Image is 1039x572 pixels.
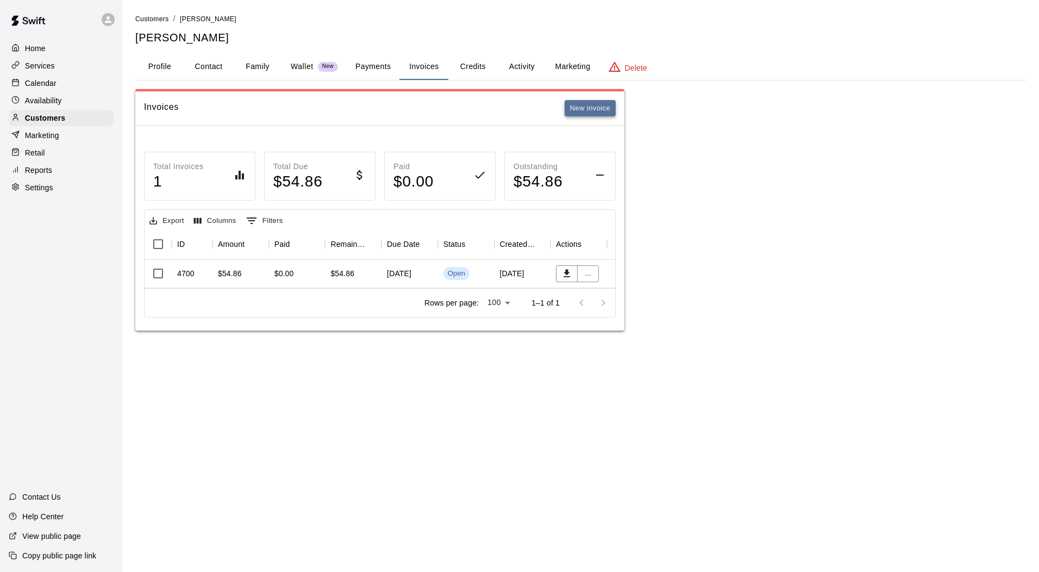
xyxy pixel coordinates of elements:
div: Paid [269,229,326,259]
button: Sort [420,237,435,252]
div: Created On [495,229,551,259]
div: Actions [556,229,581,259]
button: Sort [290,237,305,252]
p: Home [25,43,46,54]
div: Open [448,269,465,279]
p: Availability [25,95,62,106]
p: 1–1 of 1 [531,297,560,308]
button: Select columns [191,213,239,229]
a: Marketing [9,127,114,144]
div: Remaining [330,229,366,259]
button: Sort [465,237,480,252]
h5: [PERSON_NAME] [135,30,1026,45]
button: Show filters [243,212,286,229]
span: [PERSON_NAME] [180,15,236,23]
div: [DATE] [381,260,438,288]
button: Profile [135,54,184,80]
div: Amount [212,229,269,259]
a: Calendar [9,75,114,91]
p: Outstanding [514,161,563,172]
button: Sort [581,237,597,252]
div: Status [438,229,495,259]
span: Customers [135,15,169,23]
p: Wallet [291,61,314,72]
h4: $ 54.86 [514,172,563,191]
button: Activity [497,54,546,80]
p: Total Due [273,161,323,172]
p: Delete [625,63,647,73]
a: Customers [9,110,114,126]
div: $54.86 [330,268,354,279]
div: $54.86 [218,268,242,279]
button: Sort [366,237,381,252]
button: Credits [448,54,497,80]
p: Services [25,60,55,71]
a: Customers [135,14,169,23]
div: ID [172,229,212,259]
button: Sort [245,237,260,252]
div: Actions [550,229,607,259]
div: 100 [483,295,514,310]
button: Export [147,213,187,229]
button: Download PDF [556,265,578,282]
li: / [173,13,176,24]
div: Created On [500,229,536,259]
div: basic tabs example [135,54,1026,80]
p: Contact Us [22,492,61,502]
a: Home [9,40,114,57]
button: Sort [185,237,200,252]
div: $0.00 [274,268,294,279]
button: Contact [184,54,233,80]
div: Status [443,229,466,259]
a: Services [9,58,114,74]
button: Marketing [546,54,599,80]
p: Help Center [22,511,64,522]
button: Payments [347,54,399,80]
a: Retail [9,145,114,161]
div: Remaining [325,229,381,259]
h6: Invoices [144,100,179,117]
h4: $ 54.86 [273,172,323,191]
span: New [318,63,338,70]
button: Family [233,54,282,80]
h4: 1 [153,172,204,191]
div: [DATE] [495,260,551,288]
p: Calendar [25,78,57,89]
p: Rows per page: [424,297,479,308]
nav: breadcrumb [135,13,1026,25]
p: Reports [25,165,52,176]
p: Paid [393,161,434,172]
div: Due Date [381,229,438,259]
p: Settings [25,182,53,193]
p: Total Invoices [153,161,204,172]
p: Customers [25,113,65,123]
p: Marketing [25,130,59,141]
a: Availability [9,92,114,109]
div: ID [177,229,185,259]
div: Due Date [387,229,420,259]
div: Paid [274,229,290,259]
a: Settings [9,179,114,196]
div: Amount [218,229,245,259]
p: View public page [22,531,81,542]
button: New invoice [565,100,616,117]
button: Invoices [399,54,448,80]
div: 4700 [177,268,195,279]
p: Retail [25,147,45,158]
p: Copy public page link [22,550,96,561]
h4: $ 0.00 [393,172,434,191]
a: Reports [9,162,114,178]
button: ... [577,265,599,282]
button: Sort [535,237,550,252]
